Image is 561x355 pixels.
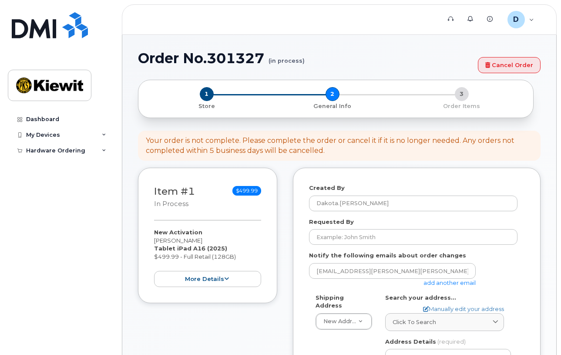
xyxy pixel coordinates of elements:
span: Click to search [393,318,436,326]
div: Your order is not complete. Please complete the order or cancel it if it is no longer needed. Any... [146,136,533,156]
a: New Address [316,314,372,329]
p: Store [149,102,264,110]
strong: Tablet iPad A16 (2025) [154,245,227,252]
h3: Item #1 [154,186,195,208]
small: (in process) [269,51,305,64]
a: Cancel Order [478,57,541,73]
a: Manually edit your address [423,305,504,313]
label: Notify the following emails about order changes [309,251,466,260]
div: [PERSON_NAME] $499.99 - Full Retail (128GB) [154,228,261,287]
span: (required) [437,338,466,345]
button: more details [154,271,261,287]
a: Click to search [385,313,504,331]
label: Address Details [385,338,436,346]
label: Created By [309,184,345,192]
input: Example: John Smith [309,229,517,245]
label: Search your address... [385,294,456,302]
a: 1 Store [145,101,268,110]
span: $499.99 [232,186,261,196]
span: New Address [323,318,362,325]
a: add another email [423,279,476,286]
small: in process [154,200,188,208]
label: Requested By [309,218,354,226]
input: Example: john@appleseed.com [309,263,476,279]
strong: New Activation [154,229,202,236]
h1: Order No.301327 [138,51,474,66]
label: Shipping Address [316,294,372,310]
span: 1 [200,87,214,101]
